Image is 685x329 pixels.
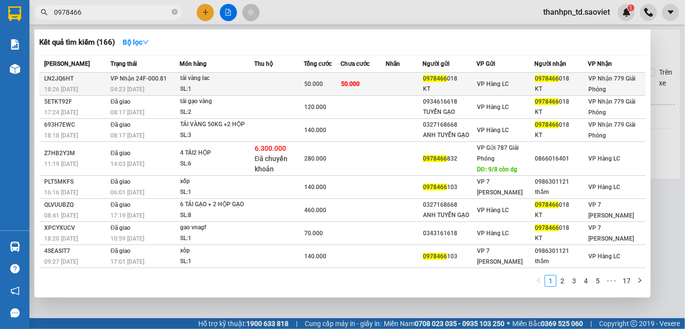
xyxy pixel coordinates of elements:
[44,235,78,242] span: 18:20 [DATE]
[304,184,326,191] span: 140.000
[180,96,254,107] div: tải gạo vàng
[535,154,588,164] div: 0866016401
[44,189,78,196] span: 16:16 [DATE]
[44,86,78,93] span: 18:26 [DATE]
[180,148,254,159] div: 4 TẢI2 HỘP
[10,286,20,296] span: notification
[44,246,107,256] div: 4SEASIT7
[580,275,591,286] a: 4
[535,200,588,210] div: 018
[180,246,254,256] div: xôp
[44,60,90,67] span: [PERSON_NAME]
[254,60,273,67] span: Thu hộ
[142,39,149,46] span: down
[180,222,254,233] div: gao vnagf
[110,109,144,116] span: 08:17 [DATE]
[545,275,556,287] li: 1
[557,275,568,286] a: 2
[423,184,447,191] span: 0978466
[123,38,149,46] strong: Bộ lọc
[44,200,107,210] div: QLVUUBZQ
[477,104,509,110] span: VP Hàng LC
[588,60,612,67] span: VP Nhận
[589,224,634,242] span: VP 7 [PERSON_NAME]
[535,210,588,220] div: KT
[423,107,476,117] div: TUYỂN GẠO
[110,247,131,254] span: Đã giao
[477,166,517,173] span: DĐ: 9/8 còn dg
[535,74,588,84] div: 018
[180,269,254,279] div: GẠO
[589,184,621,191] span: VP Hàng LC
[535,130,588,140] div: KT
[589,75,636,93] span: VP Nhận 779 Giải Phóng
[535,201,559,208] span: 0978466
[304,207,326,214] span: 460.000
[534,60,566,67] span: Người nhận
[536,277,542,283] span: left
[423,228,476,239] div: 0343161618
[423,97,476,107] div: 0934616618
[589,201,634,219] span: VP 7 [PERSON_NAME]
[180,210,254,221] div: SL: 8
[110,60,137,67] span: Trạng thái
[477,207,509,214] span: VP Hàng LC
[255,155,288,173] span: Đã chuyển khoản
[180,84,254,95] div: SL: 1
[535,97,588,107] div: 018
[180,159,254,169] div: SL: 6
[110,86,144,93] span: 04:23 [DATE]
[10,264,20,274] span: question-circle
[423,182,476,192] div: 103
[535,223,588,233] div: 018
[423,74,476,84] div: 018
[423,155,447,162] span: 0978466
[180,233,254,244] div: SL: 1
[44,120,107,130] div: 693H7EWC
[44,212,78,219] span: 08:41 [DATE]
[535,107,588,117] div: KT
[634,275,646,287] button: right
[44,258,78,265] span: 09:27 [DATE]
[568,275,580,287] li: 3
[477,81,509,87] span: VP Hàng LC
[476,60,495,67] span: VP Gửi
[423,120,476,130] div: 0327168668
[180,107,254,118] div: SL: 2
[533,275,545,287] li: Previous Page
[110,121,131,128] span: Đã giao
[110,161,144,167] span: 14:03 [DATE]
[304,60,332,67] span: Tổng cước
[180,130,254,141] div: SL: 3
[535,246,588,256] div: 0986301121
[110,235,144,242] span: 10:59 [DATE]
[423,130,476,140] div: ANH TUYỂN GẠO
[341,81,360,87] span: 50.000
[422,60,449,67] span: Người gửi
[44,109,78,116] span: 17:24 [DATE]
[477,178,523,196] span: VP 7 [PERSON_NAME]
[604,275,619,287] li: Next 5 Pages
[589,155,621,162] span: VP Hàng LC
[304,127,326,134] span: 140.000
[110,150,131,157] span: Đã giao
[535,177,588,187] div: 0986301121
[477,230,509,237] span: VP Hàng LC
[423,154,476,164] div: 832
[535,75,559,82] span: 0978466
[39,37,115,48] h3: Kết quả tìm kiếm ( 166 )
[8,6,21,21] img: logo-vxr
[180,256,254,267] div: SL: 1
[304,155,326,162] span: 280.000
[592,275,604,287] li: 5
[180,199,254,210] div: 6 TẢI GẠO + 2 HỘP GẠO
[589,253,621,260] span: VP Hàng LC
[535,84,588,94] div: KT
[44,161,78,167] span: 11:19 [DATE]
[110,189,144,196] span: 06:01 [DATE]
[477,247,523,265] span: VP 7 [PERSON_NAME]
[10,64,20,74] img: warehouse-icon
[44,223,107,233] div: XPCYXUCV
[54,7,170,18] input: Tìm tên, số ĐT hoặc mã đơn
[255,144,286,152] span: 6.300.000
